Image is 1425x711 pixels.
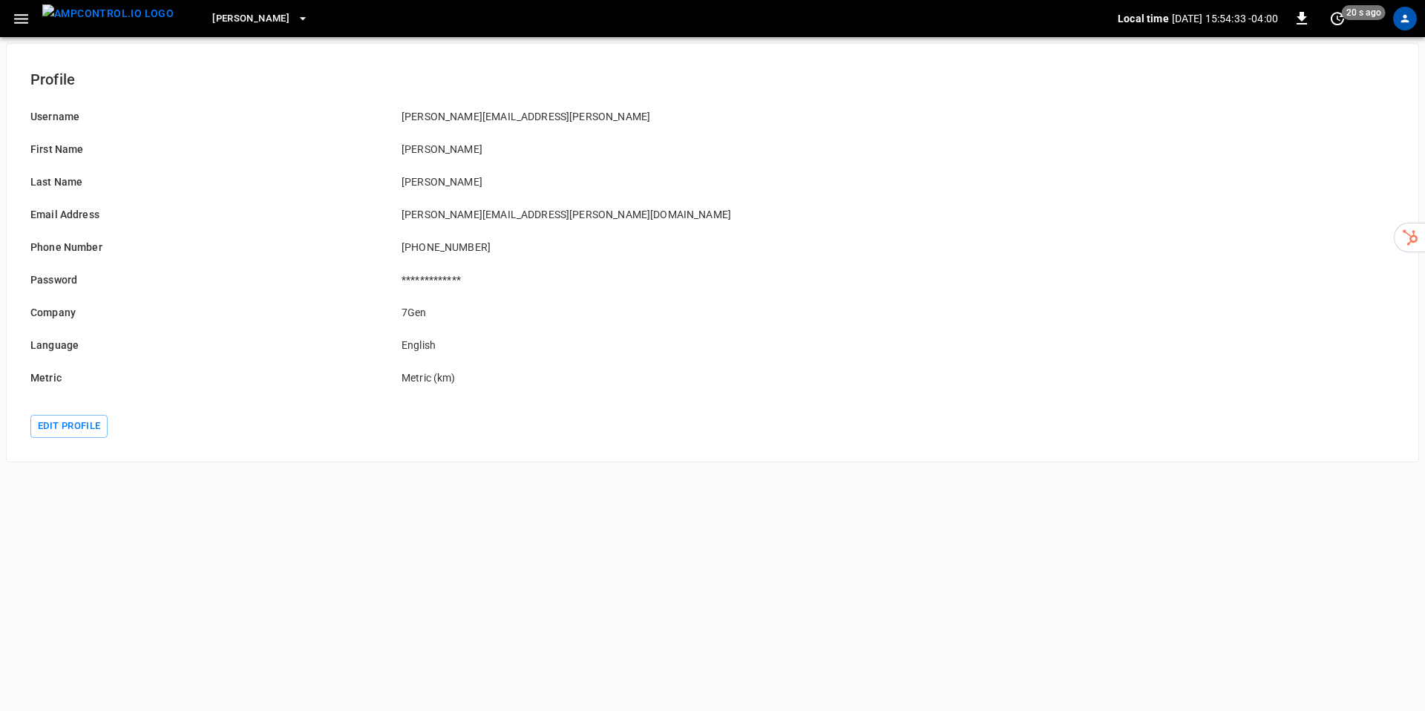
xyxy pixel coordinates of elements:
label: Language [30,339,79,351]
h6: Profile [30,68,1395,91]
label: Email Address [30,209,99,220]
img: ampcontrol.io logo [42,4,174,23]
p: [PERSON_NAME][EMAIL_ADDRESS][PERSON_NAME][DOMAIN_NAME] [402,207,755,222]
label: Metric [30,372,62,384]
label: Last Name [30,176,82,188]
p: Local time [1118,11,1169,26]
p: Metric (km) [402,370,755,385]
label: Username [30,111,79,122]
p: [PERSON_NAME] [402,142,755,157]
p: [DATE] 15:54:33 -04:00 [1172,11,1278,26]
label: Password [30,274,77,286]
button: Edit profile [30,415,108,438]
button: set refresh interval [1326,7,1349,30]
span: 20 s ago [1342,5,1386,20]
label: Company [30,307,76,318]
p: 7Gen [402,305,755,320]
label: First Name [30,143,84,155]
div: profile-icon [1393,7,1417,30]
span: [PERSON_NAME] [212,10,289,27]
p: English [402,338,755,353]
p: [PHONE_NUMBER] [402,240,755,255]
p: [PERSON_NAME] [402,174,755,189]
button: [PERSON_NAME] [206,4,315,33]
p: [PERSON_NAME][EMAIL_ADDRESS][PERSON_NAME] [402,109,755,124]
label: Phone Number [30,241,102,253]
